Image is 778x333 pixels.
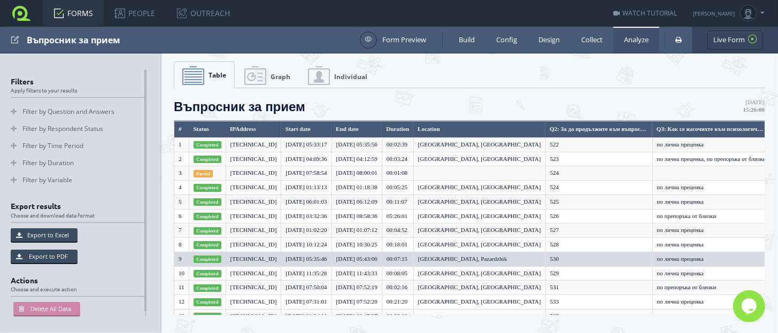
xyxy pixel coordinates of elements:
td: 5 [174,195,189,209]
span: Completed [194,141,221,149]
td: 00:23:16 [382,309,413,323]
td: [GEOGRAPHIC_DATA], [GEOGRAPHIC_DATA] [413,238,545,252]
a: Build [448,27,486,53]
span: Completed [194,198,221,206]
span: Choose and download data format [11,212,156,218]
td: [DATE] 05:33:17 [281,137,332,152]
td: [DATE] 08:58:36 [332,209,382,223]
td: 2 [174,152,189,166]
td: 529 [545,266,652,281]
td: [DATE] 07:52:20 [332,295,382,309]
td: [DATE] 01:07:12 [332,223,382,238]
th: Status [189,121,226,138]
td: 05:26:01 [382,209,413,223]
td: [TECHNICAL_ID] [226,166,281,181]
td: [DATE] 06:01:03 [281,195,332,209]
a: WATCH TUTORIAL [613,9,677,18]
a: Graph [236,62,298,89]
td: [TECHNICAL_ID] [226,137,281,152]
td: по лична преценка, по препоръка от близки [652,309,771,323]
td: 522 [545,137,652,152]
th: IPAddress [226,121,281,138]
h2: Actions [11,276,156,297]
span: [DATE] [743,99,765,113]
h2: Export results [11,202,156,222]
td: 00:07:15 [382,252,413,266]
a: Collect [571,27,613,53]
button: Export to Excel [11,228,78,242]
td: 00:08:05 [382,266,413,281]
td: по лична преценка [652,181,771,195]
td: по лична преценка [652,195,771,209]
td: 523 [545,152,652,166]
td: 00:01:08 [382,166,413,181]
td: 10 [174,266,189,281]
span: Choose and execute action [11,286,156,292]
td: 12 [174,295,189,309]
td: [GEOGRAPHIC_DATA], [GEOGRAPHIC_DATA] [413,295,545,309]
td: 531 [545,281,652,295]
td: по препоръка от близки [652,209,771,223]
td: [GEOGRAPHIC_DATA], [GEOGRAPHIC_DATA] [413,137,545,152]
td: [DATE] 01:24:11 [281,309,332,323]
td: [DATE] 11:43:33 [332,266,382,281]
span: Table [209,71,226,80]
td: [DATE] 08:00:01 [332,166,382,181]
iframe: chat widget [733,290,767,322]
td: [DATE] 10:12:24 [281,238,332,252]
span: Completed [194,270,221,277]
a: Config [486,27,528,53]
span: Completed [194,184,221,191]
td: 00:02:16 [382,281,413,295]
td: [DATE] 05:43:00 [332,252,382,266]
span: Completed [194,284,221,292]
a: Individual [300,62,375,89]
td: 525 [545,195,652,209]
td: 4 [174,181,189,195]
td: 00:04:52 [382,223,413,238]
td: 8 [174,238,189,252]
a: Filter by Question and Answers [11,103,145,120]
td: 13 [174,309,189,323]
td: по лична преценка [652,137,771,152]
td: по препоръка от близки [652,281,771,295]
a: Filter by Variable [11,172,145,189]
td: 524 [545,166,652,181]
td: [TECHNICAL_ID] [226,152,281,166]
td: 00:18:01 [382,238,413,252]
td: [TECHNICAL_ID] [226,238,281,252]
th: Q3: Как се насочихте към психологична консултация? [652,121,771,138]
td: [DATE] 01:18:38 [332,181,382,195]
button: Export to PDF [11,250,78,263]
span: Edit [11,33,19,47]
th: End date [332,121,382,138]
td: 527 [545,223,652,238]
span: Completed [194,298,221,306]
a: Live Form [707,30,763,50]
td: [DATE] 01:47:27 [332,309,382,323]
td: 00:05:25 [382,181,413,195]
td: [GEOGRAPHIC_DATA], [GEOGRAPHIC_DATA] [413,195,545,209]
span: Completed [194,255,221,263]
td: [TECHNICAL_ID] [226,223,281,238]
span: Apply filters to your results [11,87,156,93]
td: [TECHNICAL_ID] [226,252,281,266]
td: [TECHNICAL_ID] [226,295,281,309]
td: [DATE] 01:02:20 [281,223,332,238]
h2: Filters [11,78,156,98]
td: [GEOGRAPHIC_DATA], [GEOGRAPHIC_DATA] [413,152,545,166]
td: 7 [174,223,189,238]
a: Filter by Duration [11,154,145,172]
td: [GEOGRAPHIC_DATA], [GEOGRAPHIC_DATA] [413,209,545,223]
td: [GEOGRAPHIC_DATA], [GEOGRAPHIC_DATA] [413,181,545,195]
td: [TECHNICAL_ID] [226,195,281,209]
td: 3 [174,166,189,181]
td: 530 [545,252,652,266]
td: 524 [545,181,652,195]
td: [DATE] 01:13:13 [281,181,332,195]
span: Completed [194,156,221,163]
td: [DATE] 11:35:28 [281,266,332,281]
td: 535 [545,309,652,323]
a: Form Preview [360,32,426,49]
td: [DATE] 05:35:46 [281,252,332,266]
